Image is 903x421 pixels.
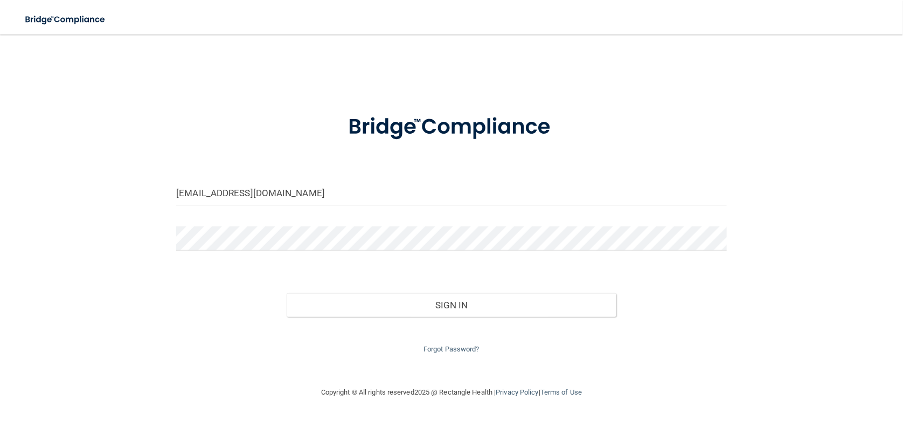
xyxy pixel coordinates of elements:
a: Privacy Policy [496,388,538,396]
img: bridge_compliance_login_screen.278c3ca4.svg [326,99,577,155]
a: Forgot Password? [423,345,480,353]
input: Email [176,181,726,205]
div: Copyright © All rights reserved 2025 @ Rectangle Health | | [255,375,648,410]
button: Sign In [287,293,617,317]
a: Terms of Use [540,388,582,396]
img: bridge_compliance_login_screen.278c3ca4.svg [16,9,115,31]
iframe: Drift Widget Chat Controller [717,345,890,388]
